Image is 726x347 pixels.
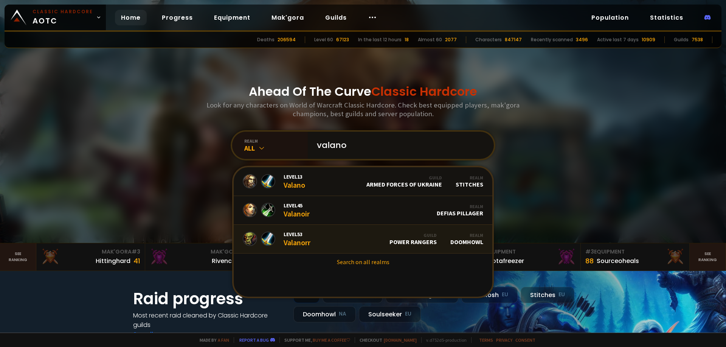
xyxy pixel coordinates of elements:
a: Statistics [644,10,689,25]
div: realm [244,138,308,144]
a: #3Equipment88Sourceoheals [581,243,690,271]
a: Population [585,10,635,25]
div: Doomhowl [293,306,356,322]
a: Equipment [208,10,256,25]
a: [DOMAIN_NAME] [384,337,417,343]
a: Report a bug [239,337,269,343]
h4: Most recent raid cleaned by Classic Hardcore guilds [133,311,284,330]
div: Guild [389,232,437,238]
a: Mak'Gora#2Rivench100 [145,243,254,271]
a: Mak'gora [265,10,310,25]
div: Nek'Rosh [461,287,518,303]
h1: Raid progress [133,287,284,311]
div: Active last 7 days [597,36,639,43]
div: Valano [284,173,305,190]
span: Checkout [355,337,417,343]
div: Realm [456,175,483,181]
div: Rivench [212,256,236,266]
div: 847147 [505,36,522,43]
div: 206594 [278,36,296,43]
div: Characters [475,36,502,43]
small: Classic Hardcore [33,8,93,15]
h3: Look for any characters on World of Warcraft Classic Hardcore. Check best equipped players, mak'g... [203,101,523,118]
div: Equipment [585,248,685,256]
span: # 3 [132,248,140,255]
div: Stitches [456,175,483,188]
small: EU [405,310,411,318]
a: Privacy [496,337,512,343]
div: 10909 [642,36,655,43]
div: Mak'Gora [150,248,249,256]
div: Valanoir [284,202,310,218]
a: Level53ValanorrGuildPower RangersRealmDoomhowl [234,225,492,254]
div: Doomhowl [450,232,483,246]
div: Mak'Gora [41,248,140,256]
div: Soulseeker [359,306,421,322]
div: Defias Pillager [437,204,483,217]
div: All [244,144,308,152]
span: Level 53 [284,231,310,238]
a: Terms [479,337,493,343]
div: Power Rangers [389,232,437,246]
div: 67123 [336,36,349,43]
a: See all progress [133,330,182,339]
a: Home [115,10,147,25]
div: 18 [405,36,409,43]
a: a fan [218,337,229,343]
div: Stitches [521,287,574,303]
small: NA [339,310,346,318]
span: Level 13 [284,173,305,180]
div: Guilds [674,36,689,43]
div: Equipment [476,248,576,256]
div: Recently scanned [531,36,573,43]
span: Classic Hardcore [371,83,477,100]
div: 88 [585,256,594,266]
div: Armed forces of Ukraine [366,175,442,188]
div: Almost 60 [418,36,442,43]
span: # 3 [585,248,594,255]
a: Mak'Gora#3Hittinghard41 [36,243,145,271]
div: In the last 12 hours [358,36,402,43]
h1: Ahead Of The Curve [249,82,477,101]
a: Consent [515,337,535,343]
a: Classic HardcoreAOTC [5,5,106,30]
span: v. d752d5 - production [421,337,467,343]
div: Valanorr [284,231,310,247]
span: Level 45 [284,202,310,209]
a: Level13ValanoGuildArmed forces of UkraineRealmStitches [234,167,492,196]
small: EU [502,291,508,299]
a: Level45ValanoirRealmDefias Pillager [234,196,492,225]
div: Realm [437,204,483,209]
div: Deaths [257,36,275,43]
a: Buy me a coffee [313,337,350,343]
div: 7538 [692,36,703,43]
small: EU [558,291,565,299]
span: AOTC [33,8,93,26]
a: Guilds [319,10,353,25]
div: Hittinghard [96,256,130,266]
div: 41 [133,256,140,266]
input: Search a character... [312,132,485,159]
div: Level 60 [314,36,333,43]
a: Progress [156,10,199,25]
div: Notafreezer [488,256,524,266]
a: Seeranking [690,243,726,271]
div: Sourceoheals [597,256,639,266]
a: Search on all realms [234,254,492,270]
div: Realm [450,232,483,238]
div: 3496 [576,36,588,43]
span: Support me, [279,337,350,343]
a: #2Equipment88Notafreezer [472,243,581,271]
span: Made by [195,337,229,343]
div: Guild [366,175,442,181]
div: 2077 [445,36,457,43]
